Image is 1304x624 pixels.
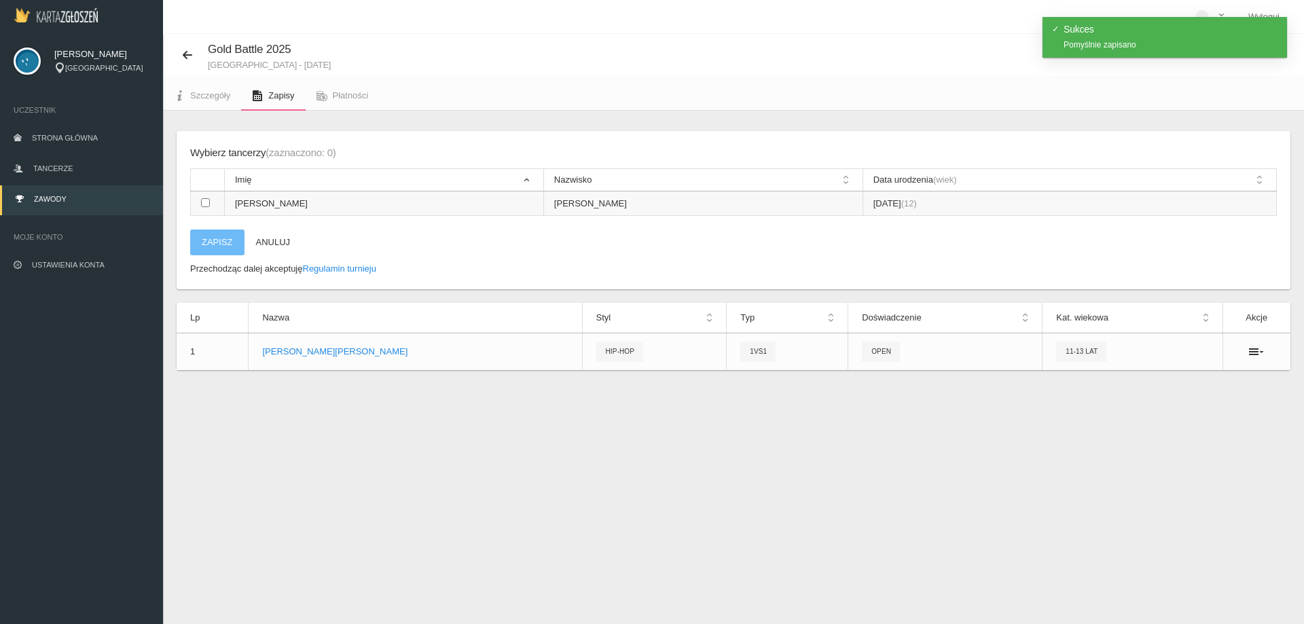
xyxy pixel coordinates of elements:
[14,48,41,75] img: svg
[163,81,241,111] a: Szczegóły
[543,191,863,216] td: [PERSON_NAME]
[303,263,376,274] a: Regulamin turnieju
[241,81,305,111] a: Zapisy
[190,90,230,100] span: Szczegóły
[225,169,544,191] th: Imię
[177,303,249,333] th: Lp
[262,345,568,359] p: [PERSON_NAME] [PERSON_NAME]
[582,303,727,333] th: Styl
[14,7,98,22] img: Logo
[596,342,643,361] span: Hip-hop
[208,43,291,56] span: Gold Battle 2025
[1043,303,1222,333] th: Kat. wiekowa
[1064,24,1278,34] h4: Sukces
[863,169,1276,191] th: Data urodzenia
[901,198,917,208] span: (12)
[177,333,249,370] td: 1
[190,230,244,255] button: Zapisz
[14,103,149,117] span: Uczestnik
[848,303,1043,333] th: Doświadczenie
[32,261,105,269] span: Ustawienia konta
[33,164,73,172] span: Tancerze
[1064,41,1278,49] div: Pomyślnie zapisano
[14,230,149,244] span: Moje konto
[268,90,294,100] span: Zapisy
[933,175,957,185] span: (wiek)
[190,145,336,162] div: Wybierz tancerzy
[863,191,1276,216] td: [DATE]
[190,262,1277,276] p: Przechodząc dalej akceptuję
[34,195,67,203] span: Zawody
[208,60,331,69] small: [GEOGRAPHIC_DATA] - [DATE]
[1222,303,1290,333] th: Akcje
[1056,342,1106,361] span: 11-13 lat
[266,147,336,158] span: (zaznaczono: 0)
[333,90,369,100] span: Płatności
[543,169,863,191] th: Nazwisko
[32,134,98,142] span: Strona główna
[54,48,149,61] span: [PERSON_NAME]
[54,62,149,74] div: [GEOGRAPHIC_DATA]
[225,191,544,216] td: [PERSON_NAME]
[740,342,776,361] span: 1vs1
[249,303,582,333] th: Nazwa
[306,81,380,111] a: Płatności
[244,230,302,255] button: Anuluj
[727,303,848,333] th: Typ
[862,342,900,361] span: Open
